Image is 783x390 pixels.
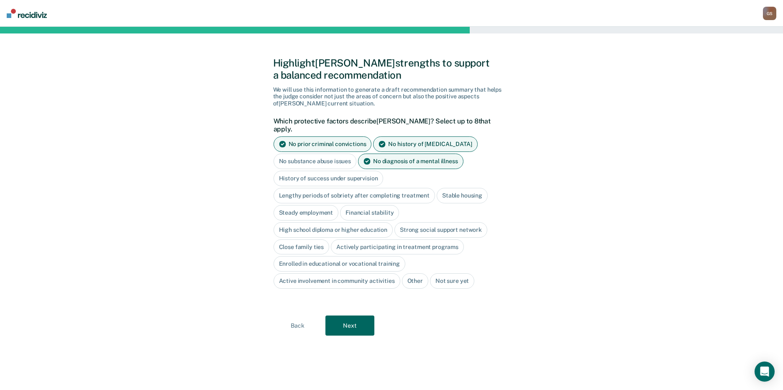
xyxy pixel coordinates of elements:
div: Actively participating in treatment programs [331,239,464,255]
button: GS [763,7,776,20]
div: Stable housing [437,188,488,203]
div: No prior criminal convictions [274,136,372,152]
div: Steady employment [274,205,339,221]
div: Enrolled in educational or vocational training [274,256,406,272]
div: Highlight [PERSON_NAME] strengths to support a balanced recommendation [273,57,510,81]
div: Lengthy periods of sobriety after completing treatment [274,188,435,203]
div: Not sure yet [430,273,474,289]
div: No substance abuse issues [274,154,357,169]
div: Other [402,273,428,289]
div: No diagnosis of a mental illness [358,154,463,169]
div: Close family ties [274,239,330,255]
div: We will use this information to generate a draft recommendation summary that helps the judge cons... [273,86,510,107]
div: Open Intercom Messenger [755,362,775,382]
button: Next [325,316,374,336]
div: No history of [MEDICAL_DATA] [373,136,477,152]
label: Which protective factors describe [PERSON_NAME] ? Select up to 8 that apply. [274,117,506,133]
div: History of success under supervision [274,171,384,186]
div: Active involvement in community activities [274,273,400,289]
img: Recidiviz [7,9,47,18]
div: Financial stability [340,205,399,221]
div: High school diploma or higher education [274,222,393,238]
div: Strong social support network [394,222,487,238]
div: G S [763,7,776,20]
button: Back [273,316,322,336]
